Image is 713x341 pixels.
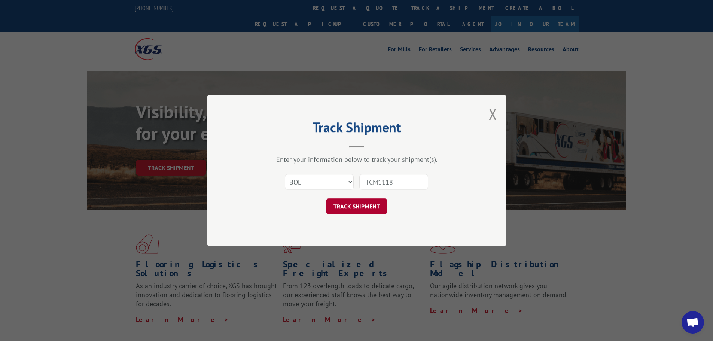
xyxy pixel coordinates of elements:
div: Enter your information below to track your shipment(s). [244,155,469,164]
div: Open chat [682,311,704,334]
button: Close modal [489,104,497,124]
input: Number(s) [359,174,428,190]
h2: Track Shipment [244,122,469,136]
button: TRACK SHIPMENT [326,198,387,214]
